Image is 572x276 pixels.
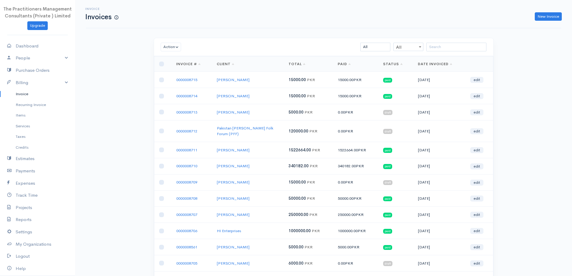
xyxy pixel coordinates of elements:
span: PKR [309,212,317,217]
a: 0000008561 [176,244,197,250]
span: PKR [353,93,362,99]
span: paid [383,213,392,217]
span: draft [383,129,392,134]
span: PKR [351,244,359,250]
a: 0000008713 [176,110,197,115]
a: [PERSON_NAME] [217,180,250,185]
span: 5000.00 [289,110,304,115]
span: PKR [345,110,353,115]
span: 15000.00 [289,93,306,99]
td: 0.00 [333,120,378,142]
td: [DATE] [413,207,465,223]
span: PKR [310,163,318,168]
td: [DATE] [413,223,465,239]
span: PKR [307,180,315,185]
span: PKR [307,93,315,99]
a: [PERSON_NAME] [217,93,250,99]
span: The Practitioners Management Consultants (Private ) Limited [3,6,72,19]
span: 120000.00 [289,129,308,134]
a: [PERSON_NAME] [217,212,250,217]
span: PKR [353,196,362,201]
button: Action [161,43,181,51]
a: 0000008707 [176,212,197,217]
span: paid [383,245,392,250]
td: [DATE] [413,88,465,104]
span: PKR [304,244,313,250]
a: edit [470,212,483,218]
td: 0.00 [333,104,378,120]
td: [DATE] [413,104,465,120]
span: PKR [356,212,364,217]
a: Paid [338,62,351,66]
span: PKR [309,129,317,134]
td: [DATE] [413,190,465,207]
input: Search [426,43,486,51]
span: All [393,43,423,51]
td: 1522664.00 [333,142,378,158]
a: edit [470,109,483,115]
span: 50000.00 [289,196,306,201]
td: [DATE] [413,255,465,271]
a: Invoice # [176,62,201,66]
span: 6000.00 [289,261,304,266]
a: New Invoice [535,12,562,21]
span: draft [383,110,392,115]
a: edit [470,260,483,266]
a: 0000008715 [176,77,197,82]
a: 0000008711 [176,147,197,153]
td: 15000.00 [333,72,378,88]
td: 50000.00 [333,190,378,207]
span: draft [383,261,392,266]
span: All [394,43,423,51]
a: HI Enterprises [217,228,241,233]
a: Pakistan [PERSON_NAME] Folk Forum (PFF) [217,126,273,137]
a: [PERSON_NAME] [217,196,250,201]
td: [DATE] [413,239,465,255]
td: [DATE] [413,72,465,88]
a: Total [289,62,305,66]
a: edit [470,228,483,234]
span: paid [383,94,392,99]
span: draft [383,180,392,185]
td: 1000000.00 [333,223,378,239]
td: 0.00 [333,174,378,190]
a: Upgrade [27,21,48,30]
span: PKR [345,261,353,266]
span: paid [383,148,392,153]
td: 15000.00 [333,88,378,104]
a: 0000008710 [176,163,197,168]
span: How to create your first Invoice? [114,15,118,20]
span: 1000000.00 [289,228,311,233]
a: edit [470,180,483,186]
span: 1522664.00 [289,147,311,153]
h6: Invoice [85,7,118,11]
td: 340182.00 [333,158,378,174]
span: PKR [304,110,313,115]
span: paid [383,229,392,234]
span: PKR [358,228,366,233]
td: [DATE] [413,142,465,158]
a: [PERSON_NAME] [217,163,250,168]
td: [DATE] [413,158,465,174]
span: PKR [345,129,353,134]
a: 0000008705 [176,261,197,266]
a: edit [470,93,483,99]
a: 0000008709 [176,180,197,185]
span: PKR [312,228,320,233]
a: [PERSON_NAME] [217,77,250,82]
a: 0000008712 [176,129,197,134]
a: edit [470,77,483,83]
a: Date Invoiced [418,62,452,66]
td: 250000.00 [333,207,378,223]
a: edit [470,147,483,153]
a: 0000008706 [176,228,197,233]
span: PKR [345,180,353,185]
span: 15000.00 [289,77,306,82]
span: paid [383,196,392,201]
td: 5000.00 [333,239,378,255]
a: [PERSON_NAME] [217,261,250,266]
span: 250000.00 [289,212,308,217]
td: [DATE] [413,174,465,190]
span: PKR [307,77,315,82]
span: PKR [356,163,364,168]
